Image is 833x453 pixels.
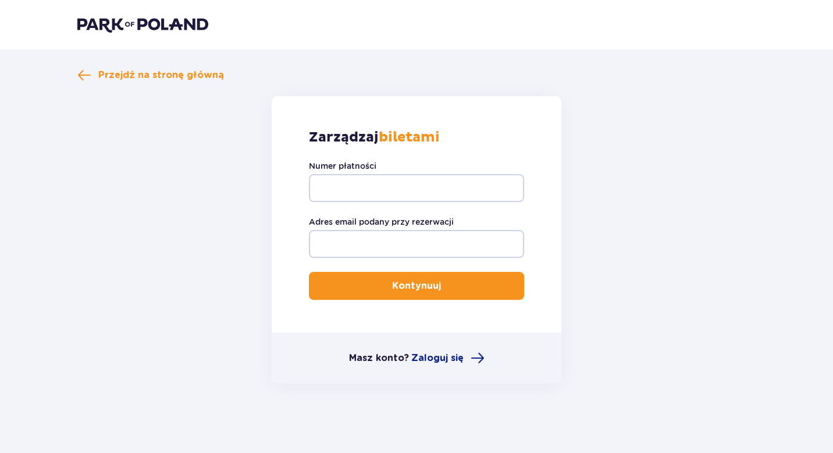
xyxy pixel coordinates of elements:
[309,129,440,146] p: Zarządzaj
[392,279,441,292] p: Kontynuuj
[349,352,409,364] p: Masz konto?
[379,129,440,146] strong: biletami
[98,69,224,82] span: Przejdź na stronę główną
[309,216,454,228] label: Adres email podany przy rezerwacji
[77,68,224,82] a: Przejdź na stronę główną
[309,272,524,300] button: Kontynuuj
[309,160,376,172] label: Numer płatności
[77,16,208,33] img: Park of Poland logo
[411,351,485,365] a: Zaloguj się
[411,352,464,364] span: Zaloguj się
